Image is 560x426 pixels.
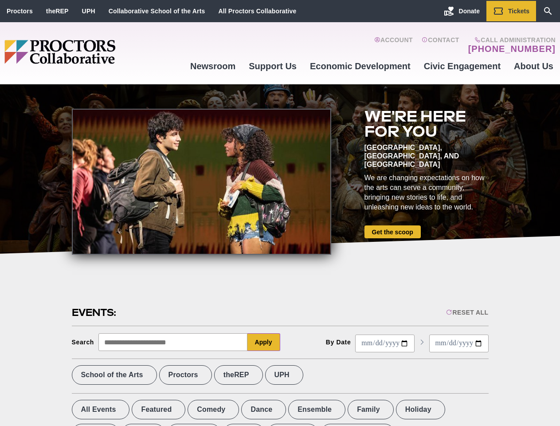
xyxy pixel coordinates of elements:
label: All Events [72,400,130,419]
a: Account [374,36,413,54]
a: All Proctors Collaborative [218,8,296,15]
a: Proctors [7,8,33,15]
img: Proctors logo [4,40,184,64]
a: Donate [437,1,486,21]
label: Comedy [188,400,239,419]
label: Family [348,400,394,419]
a: Support Us [242,54,303,78]
div: Reset All [446,309,488,316]
a: [PHONE_NUMBER] [468,43,556,54]
a: Economic Development [303,54,417,78]
a: Get the scoop [364,225,421,238]
a: Collaborative School of the Arts [109,8,205,15]
a: Civic Engagement [417,54,507,78]
div: [GEOGRAPHIC_DATA], [GEOGRAPHIC_DATA], and [GEOGRAPHIC_DATA] [364,143,489,169]
h2: Events: [72,306,117,319]
button: Apply [247,333,280,351]
label: Ensemble [288,400,345,419]
div: We are changing expectations on how the arts can serve a community, bringing new stories to life,... [364,173,489,212]
label: Proctors [159,365,212,385]
span: Call Administration [466,36,556,43]
label: School of the Arts [72,365,157,385]
a: Search [536,1,560,21]
label: Dance [241,400,286,419]
div: Search [72,339,94,346]
label: UPH [265,365,303,385]
a: UPH [82,8,95,15]
a: theREP [46,8,69,15]
a: Tickets [486,1,536,21]
a: Newsroom [184,54,242,78]
h2: We're here for you [364,109,489,139]
span: Tickets [508,8,529,15]
label: Holiday [396,400,445,419]
a: About Us [507,54,560,78]
span: Donate [459,8,480,15]
label: theREP [214,365,263,385]
a: Contact [422,36,459,54]
div: By Date [326,339,351,346]
label: Featured [132,400,185,419]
